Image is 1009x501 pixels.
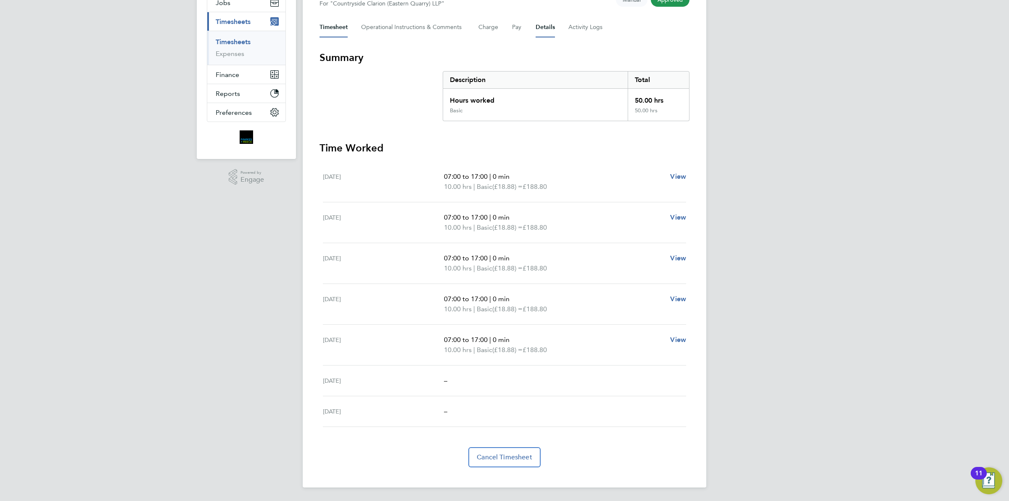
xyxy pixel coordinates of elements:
[473,183,475,191] span: |
[477,345,492,355] span: Basic
[323,376,444,386] div: [DATE]
[489,336,491,344] span: |
[536,17,555,37] button: Details
[207,65,285,84] button: Finance
[320,51,689,64] h3: Summary
[444,213,488,221] span: 07:00 to 17:00
[492,305,523,313] span: (£18.88) =
[477,263,492,273] span: Basic
[207,84,285,103] button: Reports
[444,183,472,191] span: 10.00 hrs
[670,172,686,182] a: View
[568,17,604,37] button: Activity Logs
[473,346,475,354] span: |
[670,335,686,345] a: View
[320,17,348,37] button: Timesheet
[216,18,251,26] span: Timesheets
[489,295,491,303] span: |
[477,304,492,314] span: Basic
[320,51,689,467] section: Timesheet
[229,169,264,185] a: Powered byEngage
[323,253,444,273] div: [DATE]
[670,253,686,263] a: View
[670,294,686,304] a: View
[444,223,472,231] span: 10.00 hrs
[323,335,444,355] div: [DATE]
[240,130,253,144] img: bromak-logo-retina.png
[493,336,510,344] span: 0 min
[323,294,444,314] div: [DATE]
[523,183,547,191] span: £188.80
[443,72,628,88] div: Description
[477,453,532,461] span: Cancel Timesheet
[207,103,285,122] button: Preferences
[628,89,689,107] div: 50.00 hrs
[670,254,686,262] span: View
[492,183,523,191] span: (£18.88) =
[444,264,472,272] span: 10.00 hrs
[493,295,510,303] span: 0 min
[512,17,522,37] button: Pay
[975,473,983,484] div: 11
[443,89,628,107] div: Hours worked
[444,346,472,354] span: 10.00 hrs
[444,305,472,313] span: 10.00 hrs
[670,212,686,223] a: View
[207,12,285,31] button: Timesheets
[493,213,510,221] span: 0 min
[523,264,547,272] span: £188.80
[320,141,689,155] h3: Time Worked
[240,176,264,183] span: Engage
[443,71,689,121] div: Summary
[444,407,447,415] span: –
[670,336,686,344] span: View
[444,376,447,384] span: –
[473,305,475,313] span: |
[216,71,239,79] span: Finance
[240,169,264,176] span: Powered by
[489,213,491,221] span: |
[323,406,444,416] div: [DATE]
[489,172,491,180] span: |
[628,72,689,88] div: Total
[492,264,523,272] span: (£18.88) =
[207,31,285,65] div: Timesheets
[207,130,286,144] a: Go to home page
[216,109,252,117] span: Preferences
[473,264,475,272] span: |
[450,107,462,114] div: Basic
[493,172,510,180] span: 0 min
[477,223,492,233] span: Basic
[216,50,244,58] a: Expenses
[478,17,499,37] button: Charge
[975,467,1002,494] button: Open Resource Center, 11 new notifications
[670,172,686,180] span: View
[493,254,510,262] span: 0 min
[670,213,686,221] span: View
[323,212,444,233] div: [DATE]
[444,254,488,262] span: 07:00 to 17:00
[216,90,240,98] span: Reports
[361,17,465,37] button: Operational Instructions & Comments
[473,223,475,231] span: |
[670,295,686,303] span: View
[323,172,444,192] div: [DATE]
[492,346,523,354] span: (£18.88) =
[523,223,547,231] span: £188.80
[444,336,488,344] span: 07:00 to 17:00
[489,254,491,262] span: |
[444,172,488,180] span: 07:00 to 17:00
[468,447,541,467] button: Cancel Timesheet
[523,305,547,313] span: £188.80
[523,346,547,354] span: £188.80
[492,223,523,231] span: (£18.88) =
[216,38,251,46] a: Timesheets
[477,182,492,192] span: Basic
[444,295,488,303] span: 07:00 to 17:00
[628,107,689,121] div: 50.00 hrs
